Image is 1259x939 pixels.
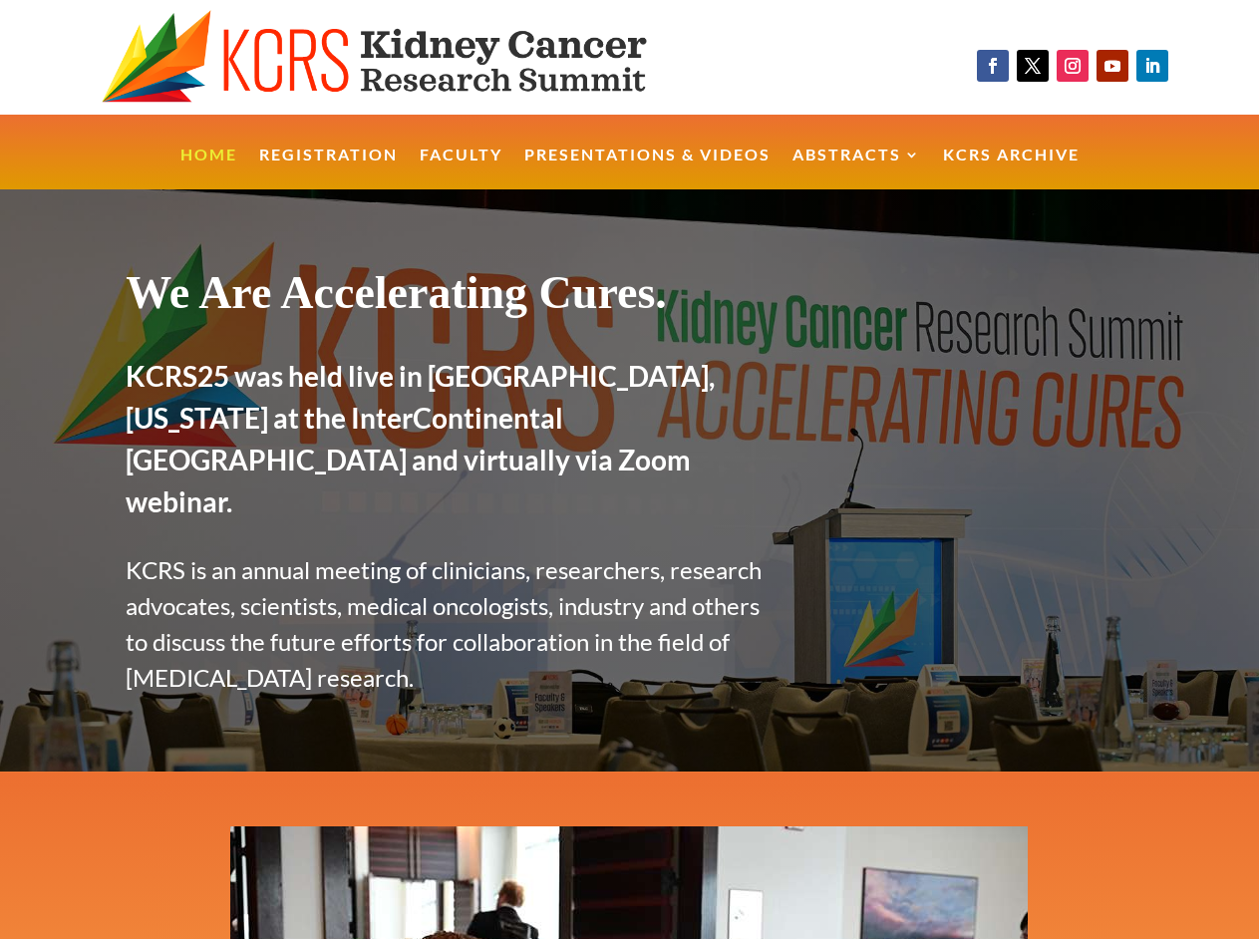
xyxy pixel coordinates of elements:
[126,552,779,696] p: KCRS is an annual meeting of clinicians, researchers, research advocates, scientists, medical onc...
[1057,50,1089,82] a: Follow on Instagram
[792,148,921,190] a: Abstracts
[1017,50,1049,82] a: Follow on X
[1136,50,1168,82] a: Follow on LinkedIn
[259,148,398,190] a: Registration
[180,148,237,190] a: Home
[977,50,1009,82] a: Follow on Facebook
[102,10,714,105] img: KCRS generic logo wide
[126,265,779,330] h1: We Are Accelerating Cures.
[1097,50,1128,82] a: Follow on Youtube
[420,148,502,190] a: Faculty
[524,148,771,190] a: Presentations & Videos
[943,148,1080,190] a: KCRS Archive
[126,355,779,532] h2: KCRS25 was held live in [GEOGRAPHIC_DATA], [US_STATE] at the InterContinental [GEOGRAPHIC_DATA] a...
